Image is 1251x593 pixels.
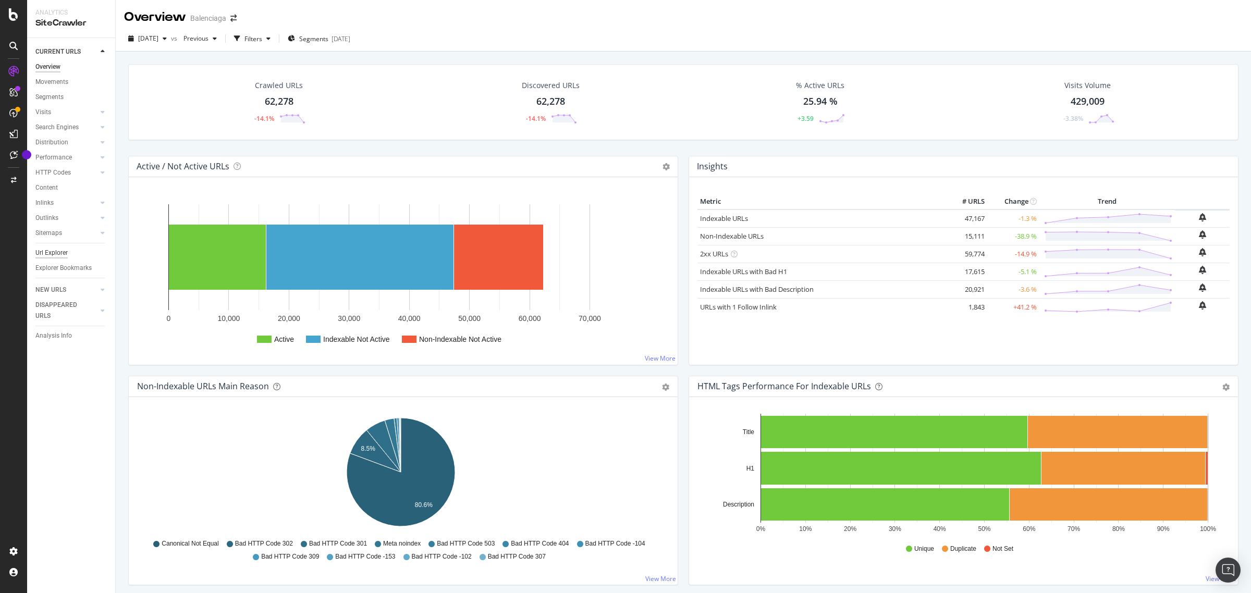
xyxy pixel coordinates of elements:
[235,539,293,548] span: Bad HTTP Code 302
[697,159,728,174] h4: Insights
[437,539,495,548] span: Bad HTTP Code 503
[1023,525,1035,533] text: 60%
[35,263,108,274] a: Explorer Bookmarks
[697,194,946,209] th: Metric
[697,414,1224,535] svg: A chart.
[171,34,179,43] span: vs
[1199,283,1206,292] div: bell-plus
[383,539,421,548] span: Meta noindex
[35,92,108,103] a: Segments
[1199,213,1206,221] div: bell-plus
[35,107,97,118] a: Visits
[519,314,541,323] text: 60,000
[138,34,158,43] span: 2025 Aug. 31st
[1222,384,1230,391] div: gear
[335,552,395,561] span: Bad HTTP Code -153
[244,34,262,43] div: Filters
[35,213,58,224] div: Outlinks
[35,330,108,341] a: Analysis Info
[278,314,300,323] text: 20,000
[35,300,97,322] a: DISAPPEARED URLS
[946,209,987,228] td: 47,167
[332,34,350,43] div: [DATE]
[35,228,62,239] div: Sitemaps
[35,285,66,295] div: NEW URLS
[265,95,293,108] div: 62,278
[844,525,856,533] text: 20%
[1068,525,1080,533] text: 70%
[35,248,68,258] div: Url Explorer
[254,114,274,123] div: -14.1%
[987,280,1039,298] td: -3.6 %
[35,285,97,295] a: NEW URLS
[35,17,107,29] div: SiteCrawler
[35,197,97,208] a: Inlinks
[284,30,354,47] button: Segments[DATE]
[35,182,58,193] div: Content
[35,167,97,178] a: HTTP Codes
[743,428,755,436] text: Title
[700,214,748,223] a: Indexable URLs
[35,46,81,57] div: CURRENT URLS
[987,209,1039,228] td: -1.3 %
[700,285,814,294] a: Indexable URLs with Bad Description
[35,77,108,88] a: Movements
[309,539,367,548] span: Bad HTTP Code 301
[723,501,754,508] text: Description
[987,227,1039,245] td: -38.9 %
[35,248,108,258] a: Url Explorer
[35,61,60,72] div: Overview
[700,267,787,276] a: Indexable URLs with Bad H1
[458,314,481,323] text: 50,000
[137,194,664,356] div: A chart.
[299,34,328,43] span: Segments
[1216,558,1241,583] div: Open Intercom Messenger
[700,249,728,258] a: 2xx URLs
[124,30,171,47] button: [DATE]
[579,314,601,323] text: 70,000
[35,330,72,341] div: Analysis Info
[992,545,1013,553] span: Not Set
[746,465,755,472] text: H1
[946,245,987,263] td: 59,774
[35,61,108,72] a: Overview
[1199,301,1206,310] div: bell-plus
[230,15,237,22] div: arrow-right-arrow-left
[1199,248,1206,256] div: bell-plus
[978,525,990,533] text: 50%
[35,228,97,239] a: Sitemaps
[987,245,1039,263] td: -14.9 %
[419,335,501,343] text: Non-Indexable Not Active
[230,30,275,47] button: Filters
[35,152,72,163] div: Performance
[35,167,71,178] div: HTTP Codes
[137,381,269,391] div: Non-Indexable URLs Main Reason
[35,137,97,148] a: Distribution
[35,8,107,17] div: Analytics
[274,335,294,343] text: Active
[35,263,92,274] div: Explorer Bookmarks
[361,445,375,452] text: 8.5%
[415,501,433,509] text: 80.6%
[585,539,645,548] span: Bad HTTP Code -104
[798,114,814,123] div: +3.59
[35,152,97,163] a: Performance
[889,525,901,533] text: 30%
[536,95,565,108] div: 62,278
[190,13,226,23] div: Balenciaga
[511,539,569,548] span: Bad HTTP Code 404
[137,414,664,535] svg: A chart.
[179,30,221,47] button: Previous
[35,197,54,208] div: Inlinks
[756,525,766,533] text: 0%
[1206,574,1236,583] a: View More
[162,539,218,548] span: Canonical Not Equal
[799,525,812,533] text: 10%
[946,280,987,298] td: 20,921
[946,263,987,280] td: 17,615
[700,302,777,312] a: URLs with 1 Follow Inlink
[255,80,303,91] div: Crawled URLs
[700,231,764,241] a: Non-Indexable URLs
[1064,80,1111,91] div: Visits Volume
